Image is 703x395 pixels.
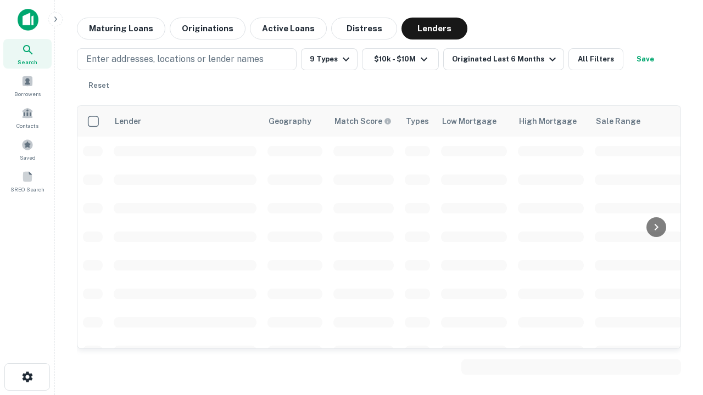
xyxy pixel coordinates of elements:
button: Lenders [401,18,467,39]
span: Borrowers [14,89,41,98]
button: $10k - $10M [362,48,439,70]
span: Saved [20,153,36,162]
span: Search [18,58,37,66]
button: Active Loans [250,18,327,39]
th: Low Mortgage [436,106,512,137]
span: Contacts [16,121,38,130]
a: SREO Search [3,166,52,196]
th: High Mortgage [512,106,589,137]
button: Enter addresses, locations or lender names [77,48,297,70]
div: Types [406,115,429,128]
a: Search [3,39,52,69]
th: Sale Range [589,106,688,137]
a: Borrowers [3,71,52,100]
p: Enter addresses, locations or lender names [86,53,264,66]
div: Low Mortgage [442,115,496,128]
button: Distress [331,18,397,39]
span: SREO Search [10,185,44,194]
div: Sale Range [596,115,640,128]
button: Originations [170,18,246,39]
button: Maturing Loans [77,18,165,39]
button: All Filters [568,48,623,70]
a: Saved [3,134,52,164]
th: Capitalize uses an advanced AI algorithm to match your search with the best lender. The match sco... [328,106,399,137]
div: Originated Last 6 Months [452,53,559,66]
th: Geography [262,106,328,137]
th: Types [399,106,436,137]
div: Lender [115,115,141,128]
div: Geography [269,115,311,128]
button: 9 Types [301,48,358,70]
a: Contacts [3,103,52,132]
iframe: Chat Widget [648,307,703,360]
img: capitalize-icon.png [18,9,38,31]
h6: Match Score [334,115,389,127]
button: Save your search to get updates of matches that match your search criteria. [628,48,663,70]
button: Reset [81,75,116,97]
div: Capitalize uses an advanced AI algorithm to match your search with the best lender. The match sco... [334,115,392,127]
button: Originated Last 6 Months [443,48,564,70]
div: High Mortgage [519,115,577,128]
th: Lender [108,106,262,137]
